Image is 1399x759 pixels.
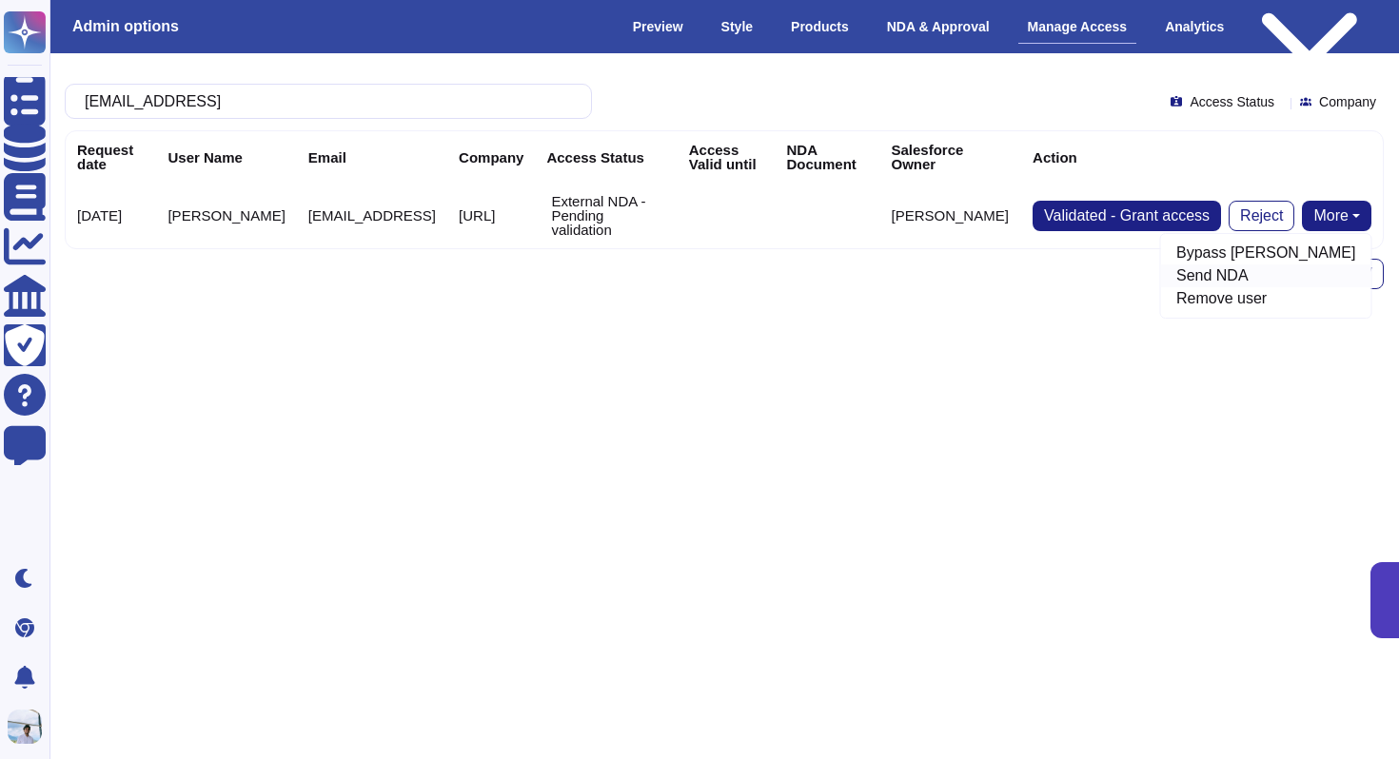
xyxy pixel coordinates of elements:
span: Company [1319,95,1376,108]
th: Company [447,131,535,183]
th: Access Status [535,131,677,183]
span: Validated - Grant access [1044,208,1210,224]
button: Reject [1229,201,1294,231]
th: Action [1021,131,1383,183]
span: Access Status [1190,95,1274,108]
div: More [1160,233,1372,319]
th: Request date [66,131,156,183]
div: Preview [623,10,693,43]
div: Products [781,10,858,43]
th: NDA Document [776,131,880,183]
a: Remove user [1161,287,1371,310]
td: [PERSON_NAME] [156,183,296,248]
p: External NDA - Pending validation [551,194,665,237]
span: Reject [1240,208,1283,224]
td: [PERSON_NAME] [880,183,1022,248]
th: User Name [156,131,296,183]
td: [URL] [447,183,535,248]
th: Access Valid until [678,131,776,183]
td: [DATE] [66,183,156,248]
th: Email [297,131,447,183]
td: [EMAIL_ADDRESS] [297,183,447,248]
div: Analytics [1155,10,1233,43]
img: user [8,710,42,744]
th: Salesforce Owner [880,131,1022,183]
div: Style [712,10,762,43]
div: NDA & Approval [877,10,999,43]
h3: Admin options [72,17,179,35]
button: Validated - Grant access [1033,201,1221,231]
button: user [4,706,55,748]
a: Bypass [PERSON_NAME] [1161,242,1371,264]
input: Search by keywords [75,85,572,118]
button: More [1302,201,1371,231]
div: Manage Access [1018,10,1137,44]
a: Send NDA [1161,264,1371,287]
